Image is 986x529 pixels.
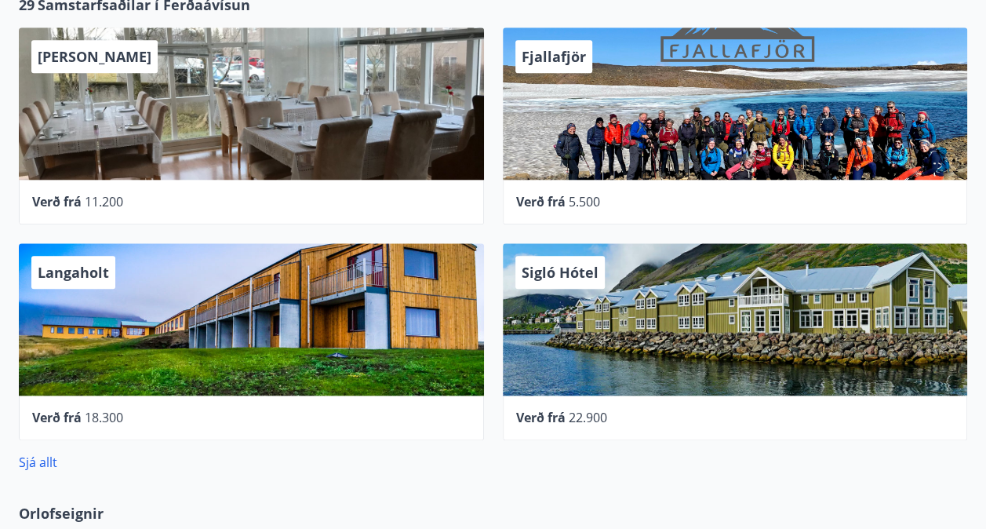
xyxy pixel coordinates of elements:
a: Sjá allt [19,454,57,471]
span: Orlofseignir [19,503,104,524]
span: Verð frá [32,409,82,426]
span: 22.900 [569,409,607,426]
span: Langaholt [38,263,109,282]
span: 11.200 [85,193,123,210]
span: Verð frá [32,193,82,210]
span: [PERSON_NAME] [38,47,151,66]
span: Sigló Hótel [522,263,599,282]
span: Verð frá [516,193,566,210]
span: 5.500 [569,193,600,210]
span: Verð frá [516,409,566,426]
span: 18.300 [85,409,123,426]
span: Fjallafjör [522,47,586,66]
